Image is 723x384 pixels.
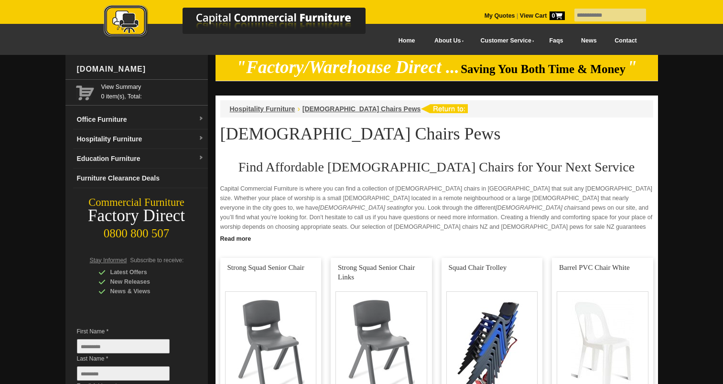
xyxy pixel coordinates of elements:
[98,287,189,296] div: News & Views
[627,57,637,77] em: "
[73,149,208,169] a: Education Furnituredropdown
[77,327,184,336] span: First Name *
[90,257,127,264] span: Stay Informed
[220,160,653,174] h2: Find Affordable [DEMOGRAPHIC_DATA] Chairs for Your Next Service
[73,55,208,84] div: [DOMAIN_NAME]
[572,30,605,52] a: News
[198,116,204,122] img: dropdown
[77,366,170,381] input: Last Name *
[198,155,204,161] img: dropdown
[77,354,184,363] span: Last Name *
[220,184,653,241] p: Capital Commercial Furniture is where you can find a collection of [DEMOGRAPHIC_DATA] chairs in [...
[550,11,565,20] span: 0
[236,57,459,77] em: "Factory/Warehouse Direct ...
[198,136,204,141] img: dropdown
[73,169,208,188] a: Furniture Clearance Deals
[98,277,189,287] div: New Releases
[424,30,470,52] a: About Us
[461,63,626,75] span: Saving You Both Time & Money
[220,125,653,143] h1: [DEMOGRAPHIC_DATA] Chairs Pews
[302,105,421,113] a: [DEMOGRAPHIC_DATA] Chairs Pews
[470,30,540,52] a: Customer Service
[65,222,208,240] div: 0800 800 507
[73,110,208,129] a: Office Furnituredropdown
[216,232,658,244] a: Click to read more
[520,12,565,19] strong: View Cart
[230,105,295,113] a: Hospitality Furniture
[77,5,412,40] img: Capital Commercial Furniture Logo
[421,104,468,113] img: return to
[130,257,183,264] span: Subscribe to receive:
[77,5,412,43] a: Capital Commercial Furniture Logo
[540,30,572,52] a: Faqs
[318,204,406,211] em: [DEMOGRAPHIC_DATA] seating
[605,30,646,52] a: Contact
[98,267,189,277] div: Latest Offers
[101,82,204,100] span: 0 item(s), Total:
[73,129,208,149] a: Hospitality Furnituredropdown
[65,209,208,223] div: Factory Direct
[65,196,208,209] div: Commercial Furniture
[297,104,300,114] li: ›
[77,339,170,353] input: First Name *
[101,82,204,92] a: View Summary
[496,204,580,211] em: [DEMOGRAPHIC_DATA] chairs
[518,12,564,19] a: View Cart0
[485,12,515,19] a: My Quotes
